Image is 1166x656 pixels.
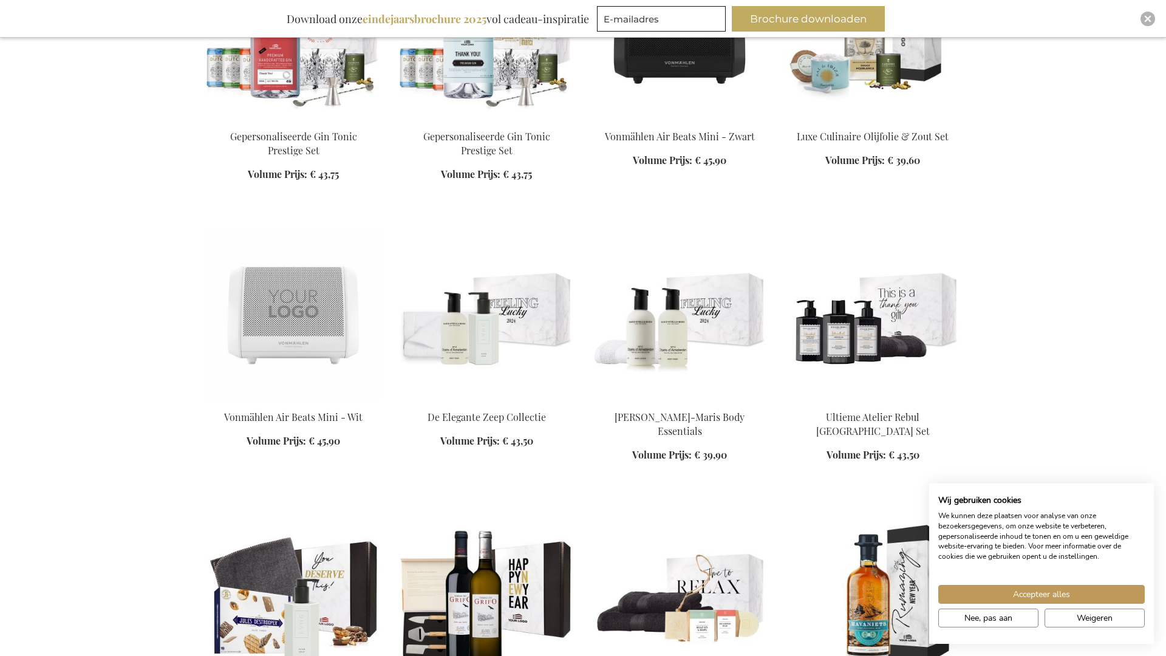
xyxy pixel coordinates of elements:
span: Nee, pas aan [964,612,1012,624]
input: E-mailadres [597,6,726,32]
span: € 45,90 [309,434,340,447]
a: Volume Prijs: € 39,60 [825,154,920,168]
a: Gepersonaliseerde Gin Tonic Prestige Set [423,130,550,157]
span: Accepteer alles [1013,588,1070,601]
div: Close [1140,12,1155,26]
a: Volume Prijs: € 43,75 [441,168,532,182]
span: Volume Prijs: [441,168,500,180]
a: Volume Prijs: € 43,50 [827,448,919,462]
a: De Elegante Zeep Collectie [400,395,573,407]
a: De Elegante Zeep Collectie [428,411,546,423]
button: Brochure downloaden [732,6,885,32]
div: Download onze vol cadeau-inspiratie [281,6,595,32]
img: De Elegante Zeep Collectie [400,230,573,400]
span: € 43,50 [888,448,919,461]
button: Alle cookies weigeren [1045,609,1145,627]
a: Vonmählen Air Beats Mini - Wit [224,411,363,423]
span: € 45,90 [695,154,726,166]
span: Volume Prijs: [440,434,500,447]
a: Volume Prijs: € 45,90 [247,434,340,448]
p: We kunnen deze plaatsen voor analyse van onze bezoekersgegevens, om onze website te verbeteren, g... [938,511,1145,562]
span: Volume Prijs: [827,448,886,461]
img: The Marie-Stella-Maris Body Essentials [593,230,766,400]
button: Accepteer alle cookies [938,585,1145,604]
span: € 43,50 [502,434,533,447]
span: € 43,75 [503,168,532,180]
a: Volume Prijs: € 43,50 [440,434,533,448]
button: Pas cookie voorkeuren aan [938,609,1038,627]
img: Close [1144,15,1151,22]
h2: Wij gebruiken cookies [938,495,1145,506]
a: Volume Prijs: € 43,75 [248,168,339,182]
a: [PERSON_NAME]-Maris Body Essentials [615,411,745,437]
img: Ultieme Atelier Rebul Istanbul Set [786,230,960,400]
a: Volume Prijs: € 45,90 [633,154,726,168]
a: Personalised Gin Tonic Prestige Set [400,115,573,126]
a: Personalised Gin Tonic Prestige Set [206,115,380,126]
b: eindejaarsbrochure 2025 [363,12,486,26]
form: marketing offers and promotions [597,6,729,35]
a: Ultieme Atelier Rebul [GEOGRAPHIC_DATA] Set [816,411,930,437]
span: Volume Prijs: [825,154,885,166]
img: Vonmahlen Air Beats Mini [206,230,380,400]
span: € 39,60 [887,154,920,166]
span: Volume Prijs: [632,448,692,461]
span: Weigeren [1077,612,1113,624]
span: Volume Prijs: [633,154,692,166]
a: Vonmahlen Air Beats Mini [206,395,380,407]
a: Vonmahlen Air Beats Mini [593,115,766,126]
a: Luxury Olive & Salt Culinary Set [786,115,960,126]
a: Ultieme Atelier Rebul Istanbul Set [786,395,960,407]
a: Volume Prijs: € 39,90 [632,448,727,462]
span: Volume Prijs: [248,168,307,180]
span: € 39,90 [694,448,727,461]
a: The Marie-Stella-Maris Body Essentials [593,395,766,407]
span: € 43,75 [310,168,339,180]
a: Vonmählen Air Beats Mini - Zwart [605,130,755,143]
span: Volume Prijs: [247,434,306,447]
a: Luxe Culinaire Olijfolie & Zout Set [797,130,949,143]
a: Gepersonaliseerde Gin Tonic Prestige Set [230,130,357,157]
